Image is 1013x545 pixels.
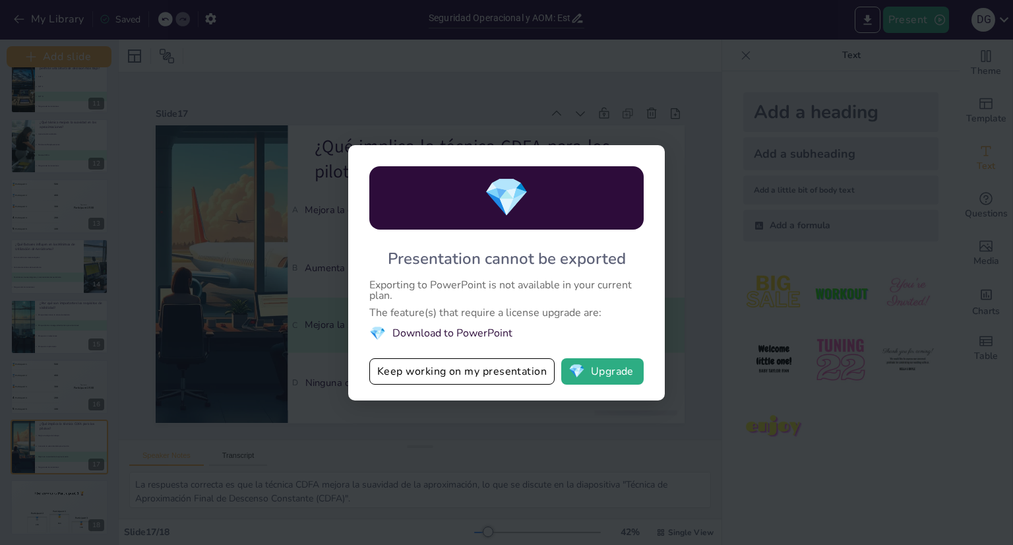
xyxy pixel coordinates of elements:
[369,325,386,342] span: diamond
[388,248,626,269] div: Presentation cannot be exported
[483,172,530,223] span: diamond
[369,307,644,318] div: The feature(s) that require a license upgrade are:
[369,280,644,301] div: Exporting to PowerPoint is not available in your current plan.
[568,365,585,378] span: diamond
[561,358,644,385] button: diamondUpgrade
[369,358,555,385] button: Keep working on my presentation
[369,325,644,342] li: Download to PowerPoint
